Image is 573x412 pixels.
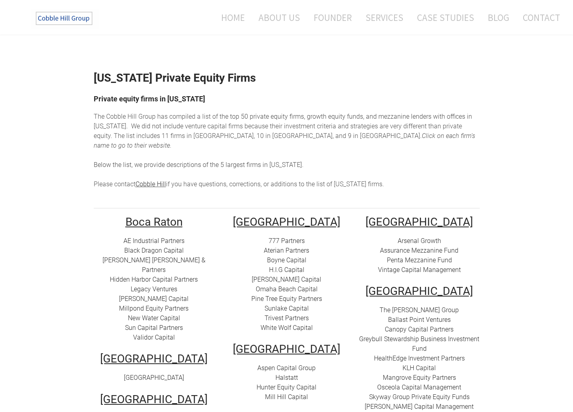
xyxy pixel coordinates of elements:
a: Aterian Partners [264,247,309,254]
a: Osceola Capital Management [377,383,461,391]
a: Boyne Capital [267,256,306,264]
a: Hidden Harbor Capital Partners [110,276,198,283]
a: The [PERSON_NAME] Group [380,306,459,314]
a: Pine Tree Equity Partners [251,295,322,303]
img: The Cobble Hill Group LLC [31,8,99,29]
em: Click on each firm's name to go to their website. [94,132,475,149]
a: ​Mangrove Equity Partners [383,374,456,381]
a: Penta Mezzanine Fund [387,256,452,264]
div: he top 50 private equity firms, growth equity funds, and mezzanine lenders with offices in [US_ST... [94,112,480,189]
a: Mill Hill Capital [265,393,308,401]
a: Cobble Hill [136,180,166,188]
u: [GEOGRAPHIC_DATA] [100,352,207,365]
a: Halstatt [275,374,298,381]
a: HealthEdge Investment Partners [374,354,465,362]
a: Canopy Capital Partners [385,325,454,333]
a: Case Studies [411,7,480,28]
a: Ballast Point Ventures [388,316,451,323]
span: The Cobble Hill Group has compiled a list of t [94,113,222,120]
a: 777 Partners [269,237,305,245]
a: [PERSON_NAME] Capital [119,295,189,303]
a: Sunlake Capital [265,305,309,312]
a: Hunter Equity Capital [257,383,316,391]
u: [GEOGRAPHIC_DATA] [100,393,207,406]
span: ​​ [403,364,436,372]
a: Founder [308,7,358,28]
font: Private equity firms in [US_STATE] [94,95,205,103]
a: Contact [517,7,560,28]
a: Assurance Mezzanine Fund [380,247,458,254]
a: KLH Capital [403,364,436,372]
a: [GEOGRAPHIC_DATA] [124,374,184,381]
a: Sun Capital Partners [125,324,183,332]
a: White Wolf Capital [261,324,313,332]
u: [GEOGRAPHIC_DATA] [233,215,340,229]
a: Omaha Beach Capital [256,285,318,293]
strong: [US_STATE] Private Equity Firms [94,71,256,84]
a: [PERSON_NAME] [PERSON_NAME] & Partners [103,256,205,274]
a: [PERSON_NAME] Capital Management [365,403,474,410]
a: Home [209,7,251,28]
u: ​[GEOGRAPHIC_DATA] [366,215,473,229]
a: Arsenal Growth [398,237,441,245]
a: About Us [253,7,306,28]
u: [GEOGRAPHIC_DATA] [233,342,340,356]
a: Legacy Ventures [131,285,177,293]
span: enture capital firms because their investment criteria and strategies are very different than pri... [94,122,462,140]
a: Aspen Capital Group [257,364,316,372]
a: H.I.G Capital [269,266,304,274]
a: AE Industrial Partners [123,237,185,245]
a: Millpond Equity Partners [119,305,189,312]
a: Vintage Capital Management [378,266,461,274]
a: Validor Capital [133,334,175,341]
u: Boca Raton [125,215,183,229]
a: Trivest Partners [265,314,309,322]
a: New Water Capital [128,314,180,322]
a: Black Dragon Capital [124,247,184,254]
span: Please contact if you have questions, corrections, or additions to the list of [US_STATE] firms. [94,180,384,188]
a: Services [359,7,409,28]
u: [GEOGRAPHIC_DATA] [366,284,473,298]
a: Skyway Group Private Equity Funds [369,393,470,401]
a: Blog [482,7,515,28]
a: [PERSON_NAME] Capital [252,276,321,283]
a: Greybull Stewardship Business Investment Fund [359,335,479,352]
